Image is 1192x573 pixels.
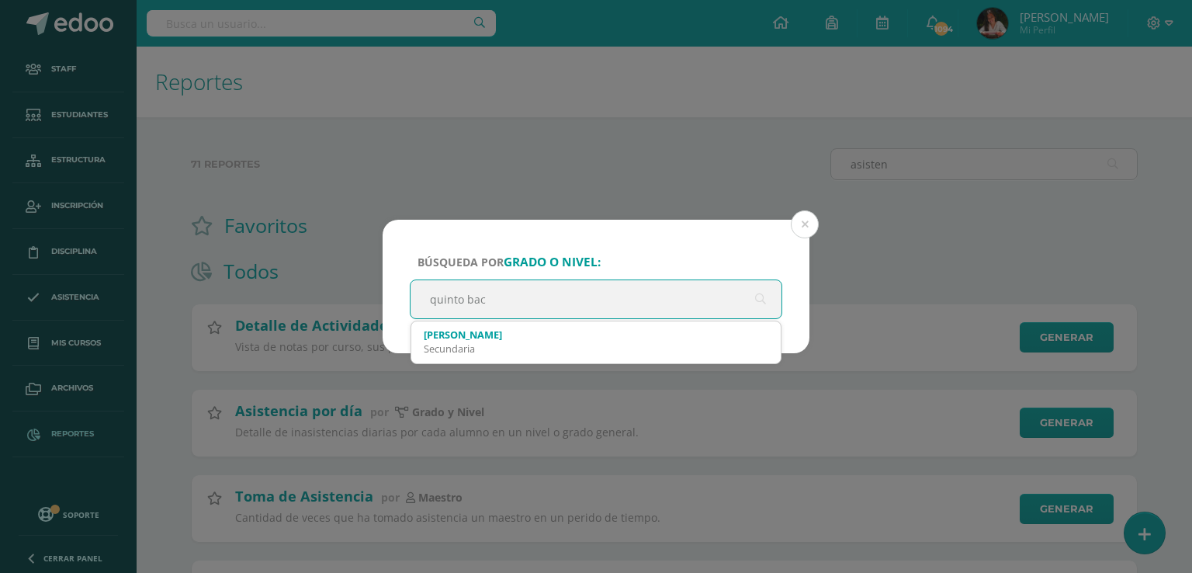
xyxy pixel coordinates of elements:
input: ej. Primero primaria, etc. [411,280,781,318]
button: Close (Esc) [791,210,819,238]
strong: grado o nivel: [504,254,601,270]
div: [PERSON_NAME] [424,328,768,342]
div: Secundaria [424,342,768,356]
span: Búsqueda por [418,255,601,269]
